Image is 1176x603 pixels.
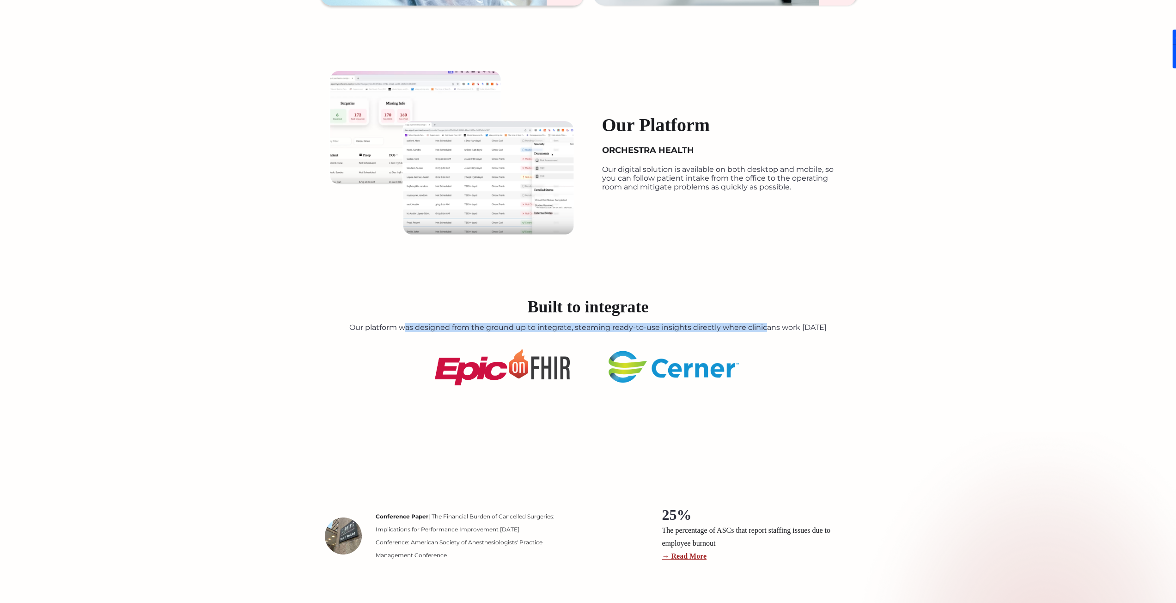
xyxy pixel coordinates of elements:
strong: Conference Paper [376,513,428,520]
h4: ORCHESTRA HEALTH [602,146,694,156]
div: The percentage of ASCs that report staffing issues due to employee burnout [662,524,856,550]
p: Our digital solution is available on both desktop and mobile, so you can follow patient intake fr... [602,165,847,192]
a: → Read More [662,552,707,560]
h4: Our Platform [602,114,710,136]
strong: 25% [662,506,692,523]
div: | The Financial Burden of Cancelled Surgeries: Implications for Performance Improvement [DATE] Co... [371,510,574,562]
